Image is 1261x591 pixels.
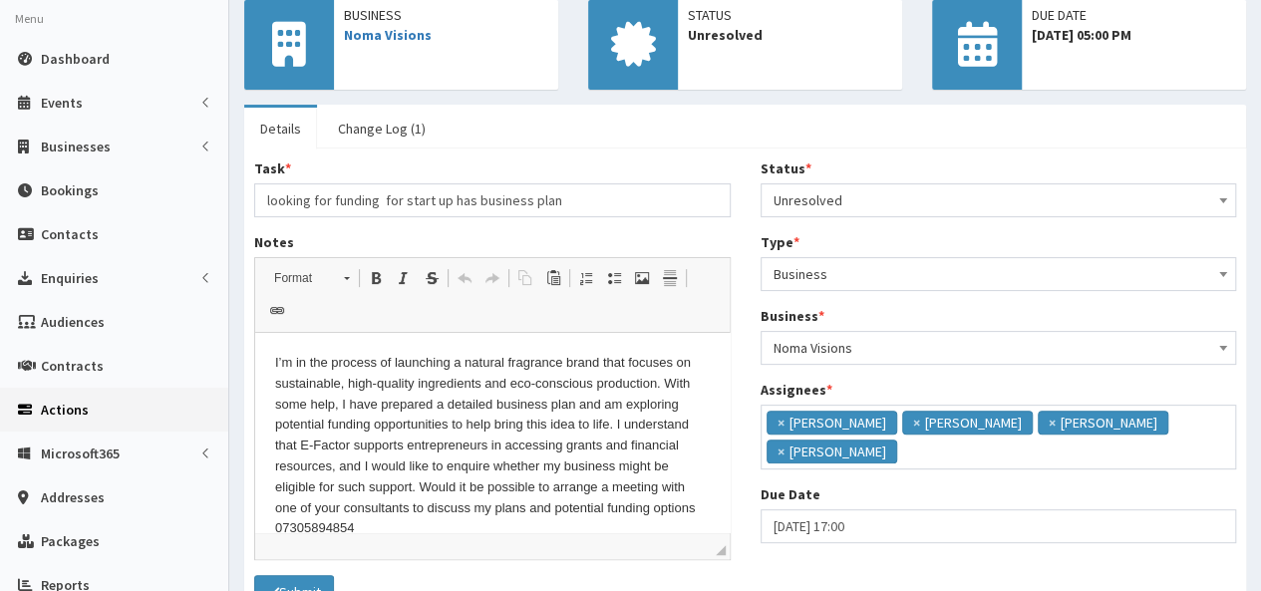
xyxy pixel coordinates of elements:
[263,298,291,324] a: Link (Ctrl+L)
[20,20,455,206] p: I’m in the process of launching a natural fragrance brand that focuses on sustainable, high-quali...
[1032,5,1236,25] span: Due Date
[41,488,105,506] span: Addresses
[1032,25,1236,45] span: [DATE] 05:00 PM
[41,138,111,155] span: Businesses
[254,232,294,252] label: Notes
[539,265,567,291] a: Paste (Ctrl+V)
[390,265,418,291] a: Italic (Ctrl+I)
[344,5,548,25] span: Business
[344,26,432,44] a: Noma Visions
[244,108,317,149] a: Details
[41,357,104,375] span: Contracts
[761,306,824,326] label: Business
[656,265,684,291] a: Insert Horizontal Line
[761,183,1237,217] span: Unresolved
[41,181,99,199] span: Bookings
[778,442,785,461] span: ×
[478,265,506,291] a: Redo (Ctrl+Y)
[41,401,89,419] span: Actions
[572,265,600,291] a: Insert/Remove Numbered List
[41,444,120,462] span: Microsoft365
[362,265,390,291] a: Bold (Ctrl+B)
[254,158,291,178] label: Task
[418,265,446,291] a: Strike Through
[511,265,539,291] a: Copy (Ctrl+C)
[778,413,785,433] span: ×
[761,380,832,400] label: Assignees
[774,260,1224,288] span: Business
[41,532,100,550] span: Packages
[774,186,1224,214] span: Unresolved
[264,265,334,291] span: Format
[41,313,105,331] span: Audiences
[41,225,99,243] span: Contacts
[263,264,360,292] a: Format
[761,158,811,178] label: Status
[41,50,110,68] span: Dashboard
[761,484,820,504] label: Due Date
[902,411,1033,435] li: Julie Sweeney
[41,94,83,112] span: Events
[761,331,1237,365] span: Noma Visions
[774,334,1224,362] span: Noma Visions
[628,265,656,291] a: Image
[688,25,892,45] span: Unresolved
[1038,411,1168,435] li: Gina Waterhouse
[322,108,442,149] a: Change Log (1)
[688,5,892,25] span: Status
[255,333,730,532] iframe: Rich Text Editor, notes
[451,265,478,291] a: Undo (Ctrl+Z)
[716,545,726,555] span: Drag to resize
[767,411,897,435] li: Catherine Espin
[761,257,1237,291] span: Business
[1049,413,1056,433] span: ×
[41,269,99,287] span: Enquiries
[600,265,628,291] a: Insert/Remove Bulleted List
[761,232,799,252] label: Type
[913,413,920,433] span: ×
[767,440,897,463] li: Paul Slade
